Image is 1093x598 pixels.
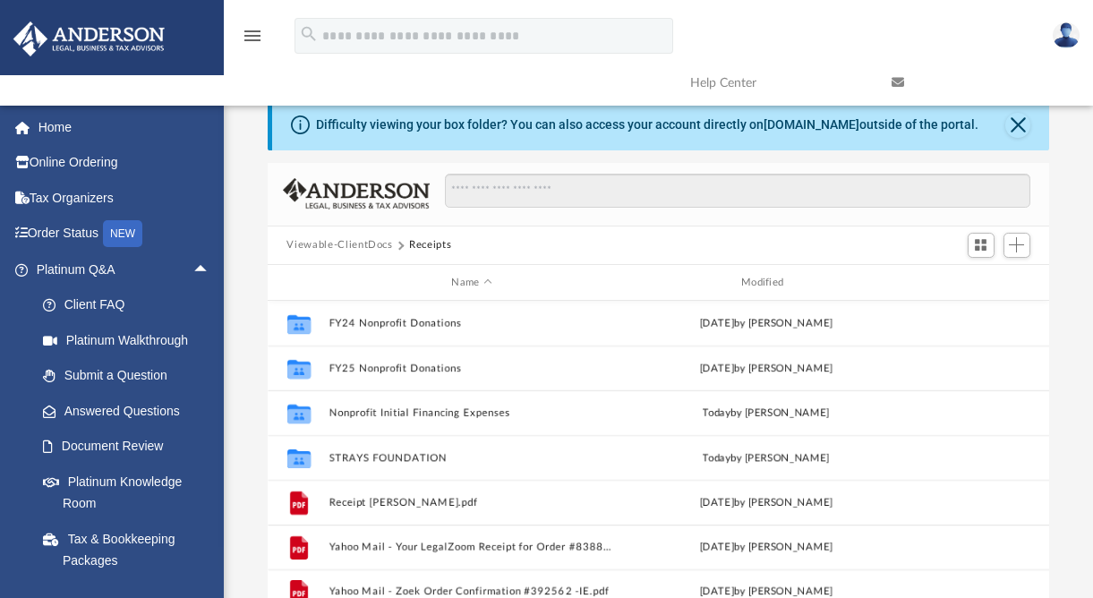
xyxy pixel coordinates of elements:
button: Yahoo Mail - Zoek Order Confirmation #392562 -IE.pdf [329,586,615,598]
button: Receipt [PERSON_NAME].pdf [329,497,615,508]
div: by [PERSON_NAME] [622,361,909,377]
button: FY25 Nonprofit Donations [329,363,615,374]
button: Receipts [409,237,451,253]
span: [DATE] [699,587,734,597]
button: Close [1005,113,1030,138]
button: STRAYS FOUNDATION [329,452,615,464]
a: Help Center [677,47,878,118]
span: [DATE] [699,363,734,373]
div: by [PERSON_NAME] [622,495,909,511]
a: Submit a Question [25,358,237,394]
div: by [PERSON_NAME] [622,450,909,466]
a: Tax Organizers [13,180,237,216]
span: arrow_drop_up [192,252,228,288]
i: menu [242,25,263,47]
button: Nonprofit Initial Financing Expenses [329,407,615,419]
a: Home [13,109,237,145]
a: Document Review [25,429,237,465]
div: Difficulty viewing your box folder? You can also access your account directly on outside of the p... [316,115,978,134]
a: Platinum Walkthrough [25,322,237,358]
div: by [PERSON_NAME] [622,540,909,556]
a: Platinum Q&Aarrow_drop_up [13,252,237,287]
div: id [917,275,1042,291]
button: Switch to Grid View [968,233,995,258]
a: Order StatusNEW [13,216,237,252]
a: [DOMAIN_NAME] [764,117,859,132]
a: Tax & Bookkeeping Packages [25,521,237,578]
button: Viewable-ClientDocs [286,237,392,253]
span: [DATE] [699,542,734,552]
i: search [299,24,319,44]
div: by [PERSON_NAME] [622,316,909,332]
div: Name [328,275,614,291]
div: NEW [103,220,142,247]
a: menu [242,34,263,47]
img: Anderson Advisors Platinum Portal [8,21,170,56]
a: Platinum Knowledge Room [25,464,237,521]
div: id [275,275,320,291]
button: FY24 Nonprofit Donations [329,318,615,329]
span: [DATE] [699,498,734,508]
a: Answered Questions [25,393,237,429]
div: by [PERSON_NAME] [622,406,909,422]
span: today [702,453,730,463]
button: Yahoo Mail - Your LegalZoom Receipt for Order #83884051 -IE.pdf [329,542,615,553]
button: Add [1003,233,1030,258]
span: today [702,408,730,418]
span: [DATE] [699,319,734,329]
a: Client FAQ [25,287,237,323]
a: Online Ordering [13,145,237,181]
input: Search files and folders [445,174,1029,208]
img: User Pic [1053,22,1080,48]
div: Modified [622,275,909,291]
